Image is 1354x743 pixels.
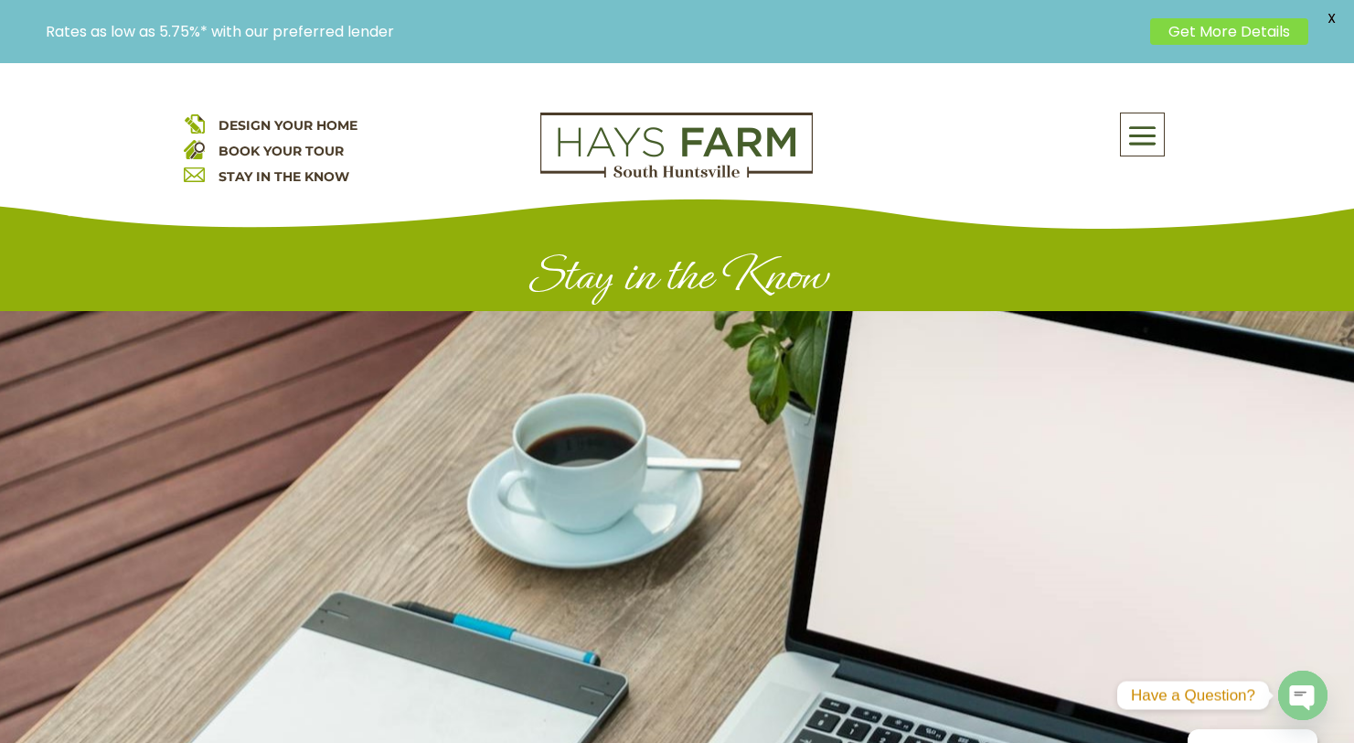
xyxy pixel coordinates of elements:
img: book your home tour [184,138,205,159]
img: design your home [184,113,205,134]
a: STAY IN THE KNOW [219,168,349,185]
a: Get More Details [1150,18,1308,45]
a: DESIGN YOUR HOME [219,117,357,134]
img: Logo [540,113,813,178]
a: BOOK YOUR TOUR [219,143,344,159]
a: hays farm homes huntsville development [540,166,813,182]
h1: Stay in the Know [184,248,1171,311]
p: Rates as low as 5.75%* with our preferred lender [46,23,1141,40]
span: X [1317,5,1345,32]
